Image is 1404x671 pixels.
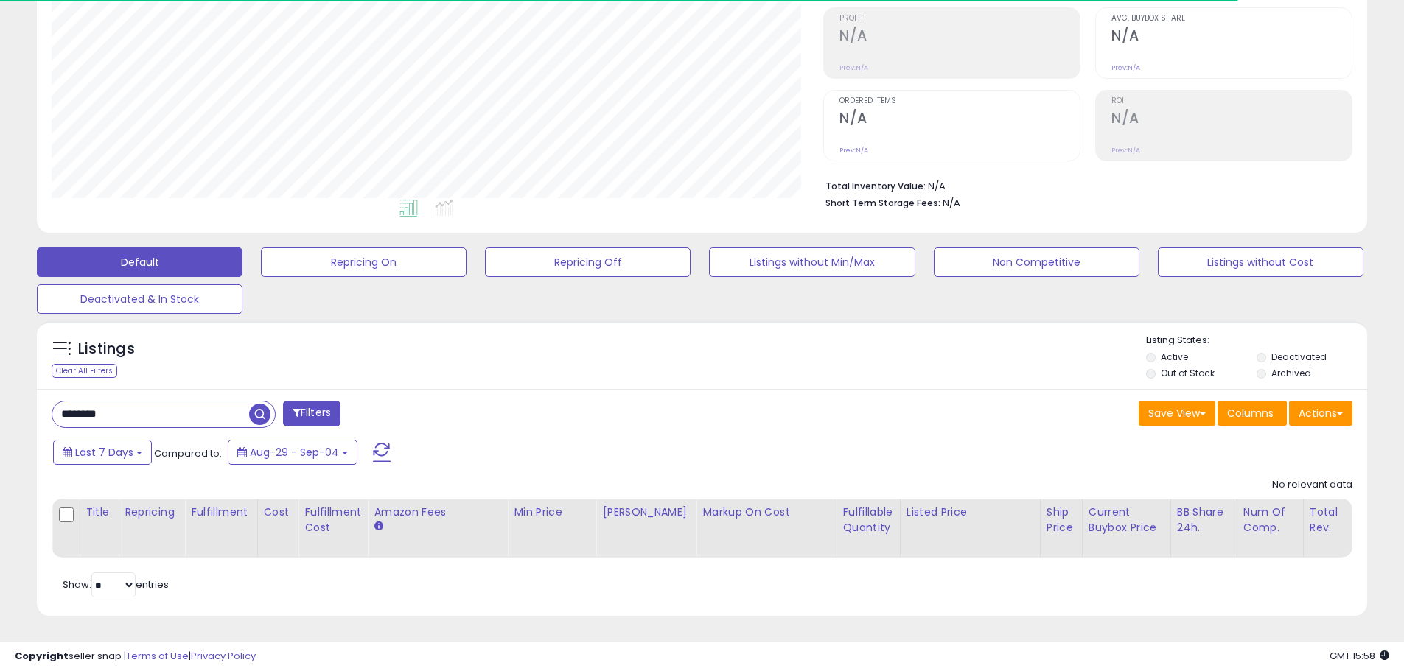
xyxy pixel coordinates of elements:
span: ROI [1111,97,1352,105]
button: Default [37,247,242,277]
div: Fulfillment [191,505,251,520]
button: Aug-29 - Sep-04 [228,440,357,465]
span: 2025-09-12 15:58 GMT [1330,649,1389,663]
div: Cost [264,505,293,520]
button: Listings without Cost [1158,247,1363,277]
button: Non Competitive [934,247,1139,277]
span: Columns [1227,406,1274,421]
div: Clear All Filters [52,364,117,378]
button: Deactivated & In Stock [37,284,242,314]
div: Fulfillable Quantity [842,505,893,535]
h2: N/A [839,110,1080,130]
a: Terms of Use [126,649,189,663]
button: Listings without Min/Max [709,247,915,277]
div: Listed Price [907,505,1034,520]
span: N/A [943,196,960,210]
div: seller snap | | [15,650,256,664]
h2: N/A [1111,27,1352,47]
a: Privacy Policy [191,649,256,663]
small: Prev: N/A [839,146,868,155]
b: Total Inventory Value: [825,180,926,192]
div: [PERSON_NAME] [602,505,690,520]
span: Show: entries [63,577,169,591]
li: N/A [825,176,1341,194]
div: Fulfillment Cost [304,505,361,535]
th: The percentage added to the cost of goods (COGS) that forms the calculator for Min & Max prices. [696,499,837,558]
small: Prev: N/A [839,63,868,72]
button: Filters [283,401,340,426]
button: Repricing Off [485,247,691,277]
div: Num of Comp. [1243,505,1297,535]
div: Repricing [125,505,178,520]
p: Listing States: [1146,334,1367,348]
small: Prev: N/A [1111,146,1140,155]
div: Markup on Cost [702,505,830,520]
button: Columns [1218,401,1287,426]
label: Out of Stock [1161,367,1215,379]
span: Ordered Items [839,97,1080,105]
div: Amazon Fees [374,505,501,520]
h2: N/A [839,27,1080,47]
label: Deactivated [1271,351,1327,363]
strong: Copyright [15,649,69,663]
div: No relevant data [1272,478,1352,492]
button: Save View [1139,401,1215,426]
div: Current Buybox Price [1089,505,1164,535]
button: Last 7 Days [53,440,152,465]
span: Compared to: [154,446,222,460]
div: Min Price [514,505,590,520]
label: Active [1161,351,1188,363]
h5: Listings [78,339,135,359]
span: Aug-29 - Sep-04 [250,445,339,460]
label: Archived [1271,367,1311,379]
small: Amazon Fees. [374,520,383,533]
div: Total Rev. [1310,505,1363,535]
button: Actions [1289,401,1352,426]
b: Short Term Storage Fees: [825,197,940,209]
span: Avg. Buybox Share [1111,15,1352,23]
div: BB Share 24h. [1177,505,1231,535]
h2: N/A [1111,110,1352,130]
span: Last 7 Days [75,445,133,460]
span: Profit [839,15,1080,23]
div: Title [85,505,112,520]
button: Repricing On [261,247,467,277]
small: Prev: N/A [1111,63,1140,72]
div: Ship Price [1047,505,1076,535]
